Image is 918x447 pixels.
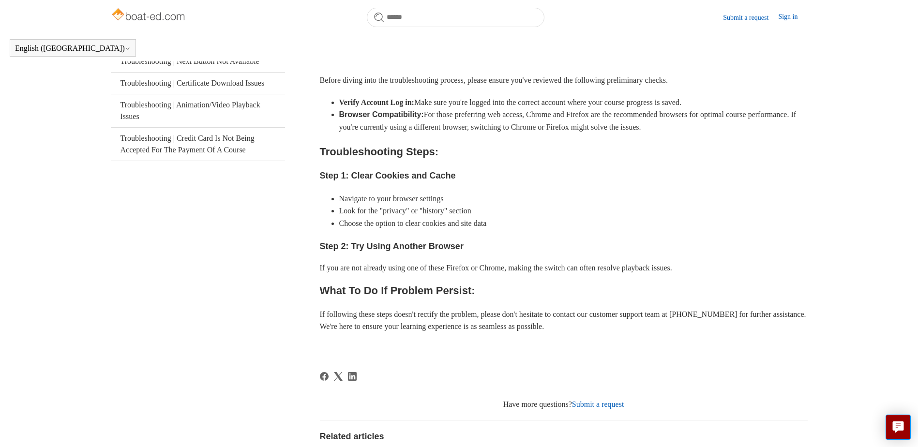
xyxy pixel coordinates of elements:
[111,73,285,94] a: Troubleshooting | Certificate Download Issues
[778,12,807,23] a: Sign in
[339,193,808,205] li: Navigate to your browser settings
[320,239,808,253] h3: Step 2: Try Using Another Browser
[320,308,808,333] p: If following these steps doesn't rectify the problem, please don't hesitate to contact our custom...
[320,143,808,160] h2: Troubleshooting Steps:
[111,94,285,127] a: Troubleshooting | Animation/Video Playback Issues
[320,74,808,87] p: Before diving into the troubleshooting process, please ensure you've reviewed the following preli...
[320,430,808,443] h2: Related articles
[320,372,329,381] a: Facebook
[723,13,778,23] a: Submit a request
[348,372,357,381] svg: Share this page on LinkedIn
[15,44,131,53] button: English ([GEOGRAPHIC_DATA])
[320,372,329,381] svg: Share this page on Facebook
[367,8,544,27] input: Search
[334,372,343,381] a: X Corp
[339,96,808,109] li: Make sure you're logged into the correct account where your course progress is saved.
[339,108,808,133] li: For those preferring web access, Chrome and Firefox are the recommended browsers for optimal cour...
[111,6,188,25] img: Boat-Ed Help Center home page
[339,217,808,230] li: Choose the option to clear cookies and site data
[339,110,424,119] strong: Browser Compatibility:
[339,205,808,217] li: Look for the "privacy" or "history" section
[886,415,911,440] button: Live chat
[320,282,808,299] h2: What To Do If Problem Persist:
[339,98,414,106] strong: Verify Account Log in:
[111,51,285,72] a: Troubleshooting | Next Button Not Available
[334,372,343,381] svg: Share this page on X Corp
[572,400,624,408] a: Submit a request
[348,372,357,381] a: LinkedIn
[320,169,808,183] h3: Step 1: Clear Cookies and Cache
[320,399,808,410] div: Have more questions?
[320,262,808,274] p: If you are not already using one of these Firefox or Chrome, making the switch can often resolve ...
[111,128,285,161] a: Troubleshooting | Credit Card Is Not Being Accepted For The Payment Of A Course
